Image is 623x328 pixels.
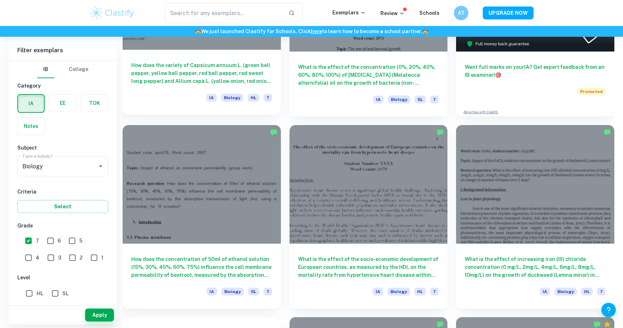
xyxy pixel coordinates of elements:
span: HL [248,94,259,102]
button: TOK [81,94,108,112]
p: Exemplars [332,9,366,17]
span: HL [36,289,43,297]
button: College [69,61,88,78]
img: Marked [593,321,601,328]
input: Search for any exemplars... [165,3,283,23]
h6: How does the variety of Capsicum annuum L. (green bell pepper, yellow bell pepper, red bell peppe... [131,61,272,85]
span: 7 [430,288,439,296]
h6: How does the concentration of 50ml of ethanol solution (15%, 30%, 45%, 60%, 75%) influence the ce... [131,255,272,279]
button: Notes [18,118,44,135]
h6: Level [17,274,108,282]
span: 7 [36,237,39,245]
span: 7 [597,288,606,296]
span: IA [373,288,383,296]
h6: Subject [17,144,108,152]
span: Promoted [577,88,606,96]
p: Review [380,9,405,17]
span: 7 [430,96,439,103]
h6: Category [17,82,108,90]
span: Biology [388,288,410,296]
span: 5 [79,237,83,245]
button: Select [17,200,108,213]
span: Biology [388,96,410,103]
h6: Want full marks on your IA ? Get expert feedback from an IB examiner! [465,63,606,79]
button: Help and Feedback [601,303,616,317]
button: IA [18,95,44,112]
span: 7 [264,288,272,296]
h6: What is the effect of the socio-economic development of European countries, as measured by the HD... [298,255,439,279]
span: IA [540,288,550,296]
img: Marked [604,129,611,136]
a: Advertise with Clastify [463,110,498,115]
span: Biology [221,94,243,102]
button: IB [37,61,54,78]
span: 🎯 [495,72,501,78]
h6: Grade [17,222,108,230]
div: Premium [604,321,611,328]
span: IA [206,94,217,102]
span: IA [373,96,384,103]
h6: We just launched Clastify for Schools. Click to learn how to become a school partner. [1,27,622,35]
span: SL [248,288,259,296]
h6: AT [457,9,465,17]
h6: What is the effect of the concentration (0%, 20%, 40%, 60%, 80%, 100%) of [MEDICAL_DATA] (Melaleu... [298,63,439,87]
button: Apply [85,309,114,322]
h6: What is the effect of increasing iron (III) chloride concentration (0 mg/L, 2mg/L, 4mg/L, 6mg/L, ... [465,255,606,279]
span: IA [207,288,217,296]
button: AT [454,6,468,20]
label: Type a subject [22,153,52,159]
span: Biology [554,288,577,296]
a: How does the concentration of 50ml of ethanol solution (15%, 30%, 45%, 60%, 75%) influence the ce... [123,125,281,309]
span: SL [62,289,69,297]
button: UPGRADE NOW [483,6,534,19]
a: What is the effect of increasing iron (III) chloride concentration (0 mg/L, 2mg/L, 4mg/L, 6mg/L, ... [456,125,614,309]
span: 3 [58,254,61,262]
a: here [311,28,322,34]
a: Schools [419,10,439,16]
span: 4 [36,254,39,262]
a: What is the effect of the socio-economic development of European countries, as measured by the HD... [290,125,448,309]
span: 🏫 [422,28,428,34]
span: HL [414,288,426,296]
div: Filter type choice [37,61,88,78]
img: Marked [437,321,444,328]
span: Biology [221,288,244,296]
span: 7 [264,94,272,102]
span: 1 [101,254,103,262]
span: SL [415,96,426,103]
span: 6 [58,237,61,245]
button: EE [49,94,76,112]
img: Marked [437,129,444,136]
img: Clastify logo [89,6,135,20]
span: 2 [80,254,83,262]
img: Marked [270,129,277,136]
span: HL [581,288,593,296]
h6: Criteria [17,188,108,196]
button: Open [96,161,106,171]
h6: Filter exemplars [9,40,117,61]
span: 🏫 [195,28,201,34]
